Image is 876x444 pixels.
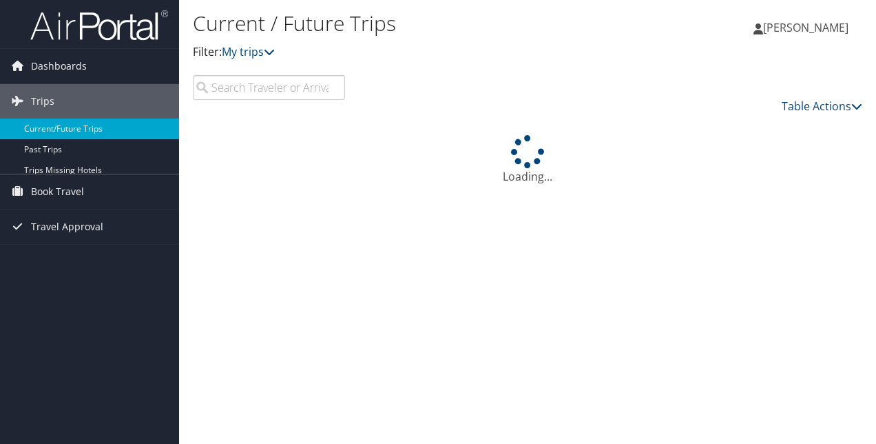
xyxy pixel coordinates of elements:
[31,174,84,209] span: Book Travel
[31,210,103,244] span: Travel Approval
[193,43,639,61] p: Filter:
[222,44,275,59] a: My trips
[763,20,848,35] span: [PERSON_NAME]
[193,75,345,100] input: Search Traveler or Arrival City
[753,7,862,48] a: [PERSON_NAME]
[30,9,168,41] img: airportal-logo.png
[193,135,862,185] div: Loading...
[31,49,87,83] span: Dashboards
[31,84,54,119] span: Trips
[782,99,862,114] a: Table Actions
[193,9,639,38] h1: Current / Future Trips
